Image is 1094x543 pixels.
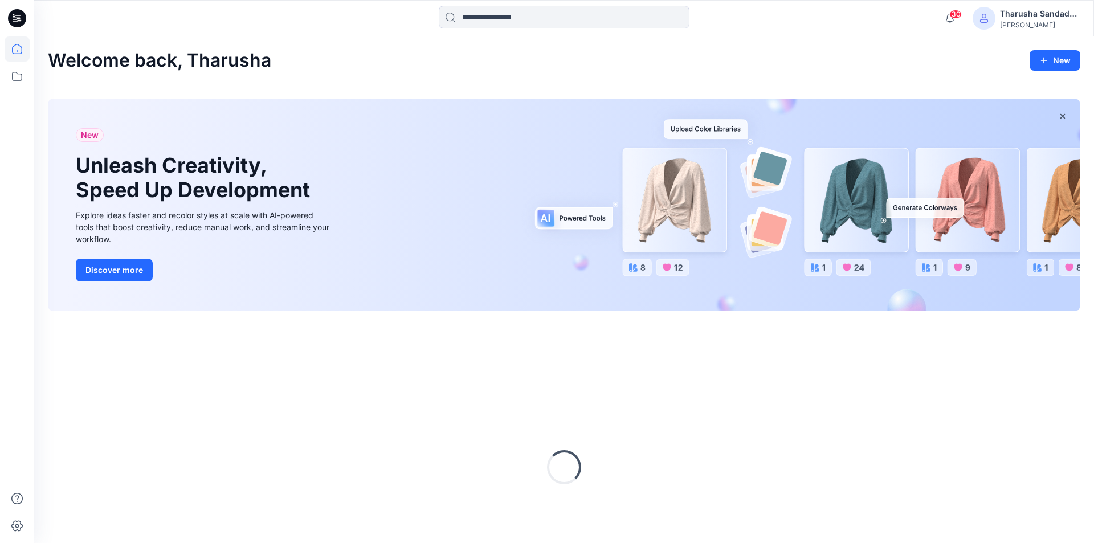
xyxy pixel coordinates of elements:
[76,259,153,281] button: Discover more
[979,14,989,23] svg: avatar
[76,153,315,202] h1: Unleash Creativity, Speed Up Development
[81,128,99,142] span: New
[949,10,962,19] span: 30
[1030,50,1080,71] button: New
[1000,21,1080,29] div: [PERSON_NAME]
[48,50,271,71] h2: Welcome back, Tharusha
[76,209,332,245] div: Explore ideas faster and recolor styles at scale with AI-powered tools that boost creativity, red...
[76,259,332,281] a: Discover more
[1000,7,1080,21] div: Tharusha Sandadeepa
